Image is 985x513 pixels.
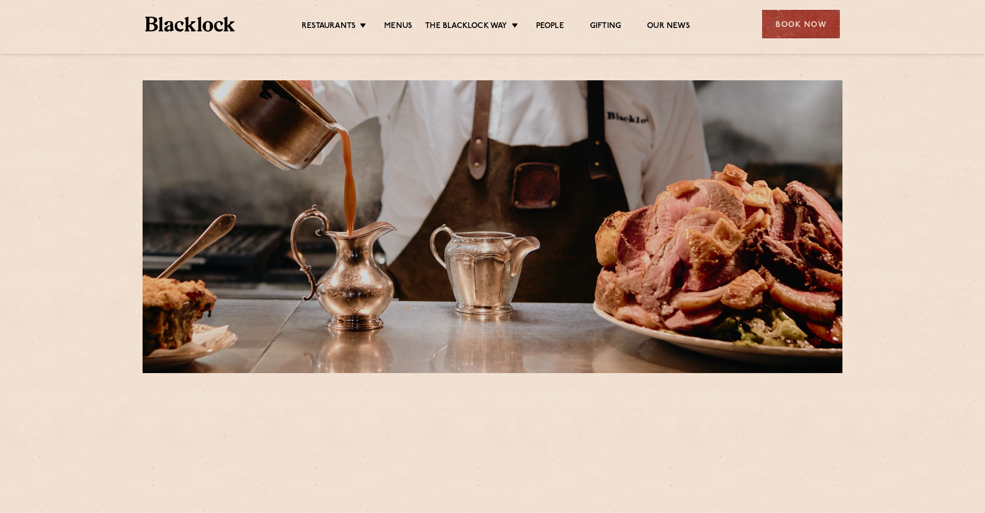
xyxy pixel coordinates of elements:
a: People [536,21,564,33]
a: Restaurants [302,21,356,33]
img: BL_Textured_Logo-footer-cropped.svg [145,17,235,32]
a: Our News [647,21,690,33]
a: The Blacklock Way [425,21,507,33]
div: Book Now [762,10,840,38]
a: Gifting [590,21,621,33]
a: Menus [384,21,412,33]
